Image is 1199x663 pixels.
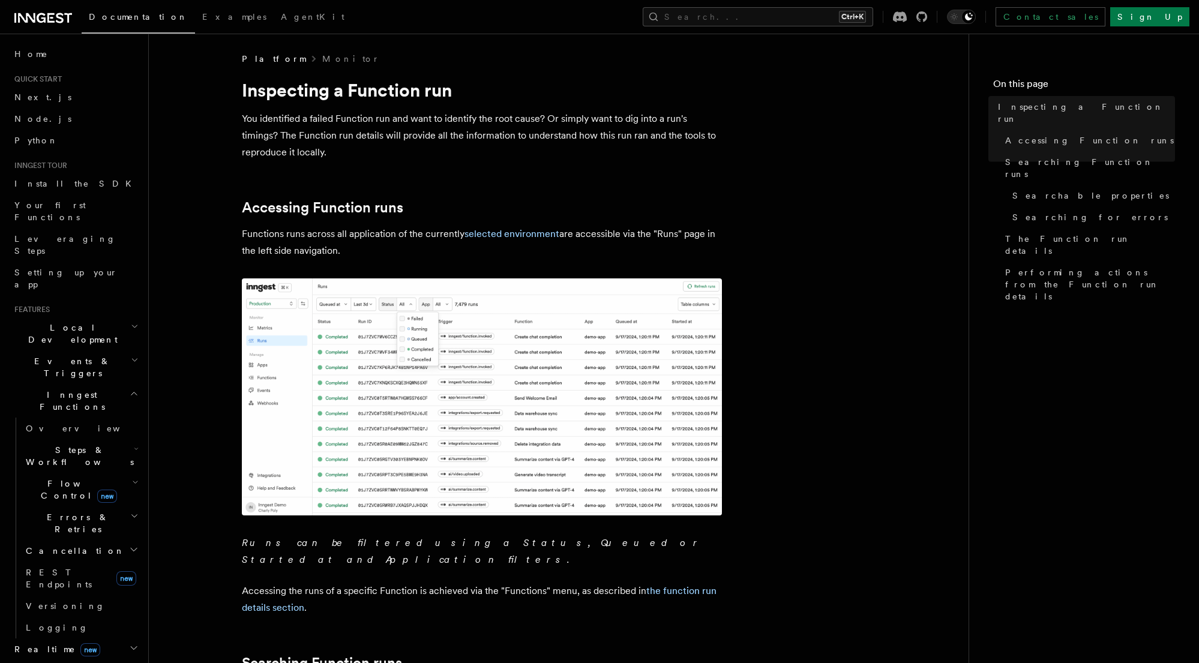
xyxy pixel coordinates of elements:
span: Events & Triggers [10,355,131,379]
button: Search...Ctrl+K [643,7,873,26]
span: Cancellation [21,545,125,557]
span: REST Endpoints [26,568,92,589]
p: Accessing the runs of a specific Function is achieved via the "Functions" menu, as described in . [242,583,722,616]
button: Flow Controlnew [21,473,141,506]
span: Features [10,305,50,314]
span: Searchable properties [1012,190,1169,202]
span: AgentKit [281,12,344,22]
a: Sign Up [1110,7,1189,26]
a: Python [10,130,141,151]
a: Searching for errors [1008,206,1175,228]
button: Local Development [10,317,141,350]
span: Local Development [10,322,131,346]
button: Cancellation [21,540,141,562]
a: Your first Functions [10,194,141,228]
a: Versioning [21,595,141,617]
a: AgentKit [274,4,352,32]
h1: Inspecting a Function run [242,79,722,101]
span: Logging [26,623,88,632]
a: Performing actions from the Function run details [1000,262,1175,307]
a: Documentation [82,4,195,34]
div: Inngest Functions [10,418,141,638]
a: Accessing Function runs [1000,130,1175,151]
button: Events & Triggers [10,350,141,384]
span: Errors & Retries [21,511,130,535]
span: new [116,571,136,586]
a: the function run details section [242,585,717,613]
span: Platform [242,53,305,65]
a: Setting up your app [10,262,141,295]
span: Versioning [26,601,105,611]
button: Realtimenew [10,638,141,660]
span: Examples [202,12,266,22]
span: Inngest tour [10,161,67,170]
a: Examples [195,4,274,32]
span: Node.js [14,114,71,124]
span: new [97,490,117,503]
span: Your first Functions [14,200,86,222]
img: The "Handle failed payments" Function runs list features a run in a failing state. [242,278,722,515]
span: Next.js [14,92,71,102]
a: Next.js [10,86,141,108]
a: Home [10,43,141,65]
kbd: Ctrl+K [839,11,866,23]
button: Steps & Workflows [21,439,141,473]
span: Inspecting a Function run [998,101,1175,125]
button: Toggle dark mode [947,10,976,24]
p: Functions runs across all application of the currently are accessible via the "Runs" page in the ... [242,226,722,259]
span: Accessing Function runs [1005,134,1174,146]
span: Searching for errors [1012,211,1168,223]
h4: On this page [993,77,1175,96]
a: Searchable properties [1008,185,1175,206]
span: new [80,643,100,656]
a: Logging [21,617,141,638]
span: Flow Control [21,478,132,502]
span: Python [14,136,58,145]
span: Performing actions from the Function run details [1005,266,1175,302]
span: The Function run details [1005,233,1175,257]
a: Node.js [10,108,141,130]
span: Quick start [10,74,62,84]
a: Accessing Function runs [242,199,403,216]
span: Overview [26,424,149,433]
span: Home [14,48,48,60]
a: Contact sales [996,7,1105,26]
a: Searching Function runs [1000,151,1175,185]
span: Searching Function runs [1005,156,1175,180]
span: Inngest Functions [10,389,130,413]
a: Overview [21,418,141,439]
span: Documentation [89,12,188,22]
a: selected environment [464,228,559,239]
span: Setting up your app [14,268,118,289]
a: Install the SDK [10,173,141,194]
p: You identified a failed Function run and want to identify the root cause? Or simply want to dig i... [242,110,722,161]
a: REST Endpointsnew [21,562,141,595]
a: Monitor [322,53,379,65]
button: Errors & Retries [21,506,141,540]
span: Install the SDK [14,179,139,188]
button: Inngest Functions [10,384,141,418]
span: Realtime [10,643,100,655]
span: Steps & Workflows [21,444,134,468]
a: Inspecting a Function run [993,96,1175,130]
em: Runs can be filtered using a Status, Queued or Started at and Application filters. [242,537,702,565]
span: Leveraging Steps [14,234,116,256]
a: The Function run details [1000,228,1175,262]
a: Leveraging Steps [10,228,141,262]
